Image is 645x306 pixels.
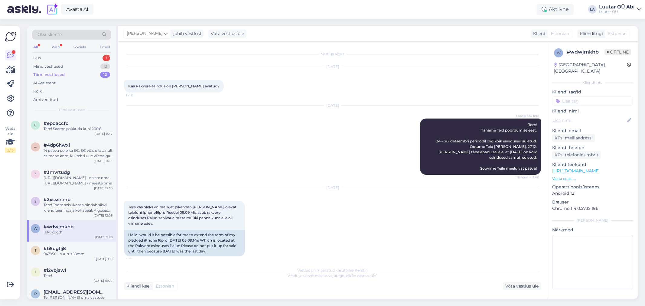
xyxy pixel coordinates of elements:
p: Operatsioonisüsteem [552,184,633,190]
div: [DATE] [124,64,541,70]
span: Estonian [551,31,569,37]
div: Luutar OÜ [599,9,635,14]
div: Tiimi vestlused [33,72,65,78]
span: 6:49 [126,257,148,261]
p: Android 12 [552,190,633,197]
div: # wdwjmkhb [567,48,604,56]
div: [DATE] 12:06 [94,213,112,218]
p: Kliendi nimi [552,108,633,114]
div: Socials [72,43,87,51]
span: #epqaccfo [44,121,69,126]
span: #wdwjmkhb [44,224,73,229]
div: Kliendi info [552,80,633,85]
input: Lisa tag [552,96,633,106]
span: raimivarik@gmail.com [44,289,106,295]
div: Te [PERSON_NAME] oma vastuse saanud meilt. Kõike head. [44,295,112,306]
span: w [557,50,561,55]
span: Vestlus on määratud kasutajale Kerstin [297,268,368,272]
div: Aktiivne [537,4,574,15]
span: Estonian [156,283,174,289]
div: Küsi meiliaadressi [552,134,595,142]
span: Tere kas oleks võimalik,et pikendan [PERSON_NAME] olevat telefoni Iphone16pro Reedel 05.09.Mis as... [128,205,237,226]
span: #3mvrtudg [44,170,70,175]
span: Nähtud ✓ 9:40 [516,175,539,180]
div: Hello, would it be possible for me to extend the term of my pledged iPhone 16pro [DATE] 05.09.Mis... [124,230,245,256]
a: Avasta AI [61,4,93,15]
div: Vaata siia [5,126,16,153]
div: [DATE] 16:05 [94,278,112,283]
span: 13:58 [126,93,148,97]
p: Brauser [552,199,633,205]
div: Vestlus algas [124,51,541,57]
img: Askly Logo [5,31,16,42]
span: #i2vbjawl [44,268,66,273]
span: r [34,291,37,296]
div: AI Assistent [33,80,56,86]
div: 12 [100,63,110,70]
span: Tiimi vestlused [58,107,85,113]
span: e [34,123,37,127]
div: Klient [531,31,546,37]
div: Luutar OÜ Abi [599,5,635,9]
div: Tere! Toote seisukorda hindab siiski klienditeenindaja kohapeal. Alguses sai tehtud pakkumine KUN... [44,202,112,213]
div: All [32,43,39,51]
div: [PERSON_NAME] [552,218,633,223]
div: Web [50,43,61,51]
span: i [35,270,36,274]
div: 2 / 3 [5,148,16,153]
div: [DATE] [124,103,541,108]
p: Märkmed [552,227,633,233]
div: Kliendi keel [124,283,151,289]
div: LA [588,5,597,14]
div: Arhiveeritud [33,97,58,103]
div: Kõik [33,88,42,94]
div: [DATE] [124,185,541,190]
span: [PERSON_NAME] [127,30,163,37]
div: 947950 - suurus 18mm [44,251,112,257]
a: [URL][DOMAIN_NAME] [552,168,600,174]
a: Luutar OÜ AbiLuutar OÜ [599,5,641,14]
div: Uus [33,55,41,61]
div: Klienditugi [577,31,603,37]
span: 4 [34,145,37,149]
span: Otsi kliente [37,31,62,38]
div: [DATE] 9:19 [96,257,112,261]
div: [URL][DOMAIN_NAME] - naiste oma [URL][DOMAIN_NAME] - meeste oma [44,175,112,186]
p: Kliendi email [552,128,633,134]
span: Tere! Täname Teid pöördumise eest. 24 – 26. detsembri perioodil olid kõik esindused suletud. Oota... [436,122,538,171]
p: Kliendi telefon [552,145,633,151]
span: Estonian [608,31,627,37]
i: „Võtke vestlus üle” [344,273,377,278]
div: [GEOGRAPHIC_DATA], [GEOGRAPHIC_DATA] [554,62,627,74]
div: Küsi telefoninumbrit [552,151,601,159]
span: #ti5ughj8 [44,246,66,251]
div: 12 [100,72,110,78]
div: isikukood* [44,229,112,235]
div: juhib vestlust [171,31,202,37]
div: Võta vestlus üle [208,30,246,38]
p: Klienditeekond [552,161,633,168]
span: Vestluse ülevõtmiseks vajutage [288,273,377,278]
span: Offline [604,49,631,55]
div: [DATE] 15:17 [95,132,112,136]
p: Kliendi tag'id [552,89,633,95]
div: Minu vestlused [33,63,63,70]
span: Luutar OÜ Info [516,114,539,118]
p: Chrome 114.0.5735.196 [552,205,633,212]
span: w [34,226,37,231]
div: [DATE] 12:56 [94,186,112,190]
p: Vaata edasi ... [552,176,633,181]
div: [DATE] 9:28 [95,235,112,239]
div: Tere! Saame pakkuda kuni 200€ [44,126,112,132]
span: #2xsssnmb [44,197,70,202]
span: #4dp6hwxl [44,142,70,148]
span: 3 [34,172,37,176]
span: Kas Rakvere esindus on [PERSON_NAME] avatud? [128,84,220,88]
div: [DATE] 14:51 [94,159,112,163]
div: 14 päeva pole ka 5€. 5€ võis olla ainult esimene kord, kui tehti uue kliendiga esimene leping [44,148,112,159]
input: Lisa nimi [552,117,626,124]
div: Tere! [44,273,112,278]
span: t [34,248,37,252]
img: explore-ai [46,3,59,16]
div: Email [99,43,111,51]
